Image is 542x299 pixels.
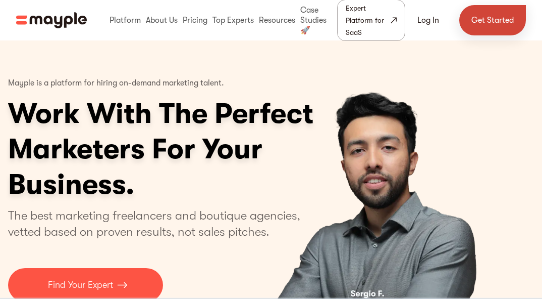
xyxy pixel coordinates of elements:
[8,96,392,202] h1: Work With The Perfect Marketers For Your Business.
[210,4,256,36] div: Top Experts
[107,4,143,36] div: Platform
[405,8,451,32] a: Log In
[8,207,312,240] p: The best marketing freelancers and boutique agencies, vetted based on proven results, not sales p...
[48,278,113,292] p: Find Your Expert
[143,4,180,36] div: About Us
[346,2,389,38] div: Expert Platform for SaaS
[459,5,526,35] a: Get Started
[256,4,298,36] div: Resources
[16,11,87,30] img: Mayple logo
[180,4,210,36] div: Pricing
[8,71,224,96] p: Mayple is a platform for hiring on-demand marketing talent.
[16,11,87,30] a: home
